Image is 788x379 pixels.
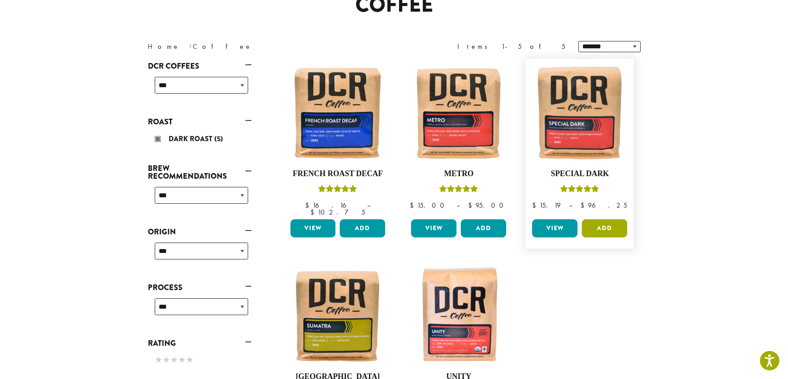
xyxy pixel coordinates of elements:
[409,63,508,162] img: Metro-12oz-300x300.jpg
[148,224,252,239] a: Origin
[468,201,475,210] span: $
[310,208,318,217] span: $
[410,201,417,210] span: $
[148,41,381,52] nav: Breadcrumb
[186,354,194,366] span: ★
[155,354,163,366] span: ★
[305,201,313,210] span: $
[148,129,252,151] div: Roast
[290,219,336,237] a: View
[148,42,180,51] a: Home
[318,184,357,197] div: Rated 5.00 out of 5
[468,201,507,210] bdi: 95.00
[411,219,456,237] a: View
[288,63,388,216] a: French Roast DecafRated 5.00 out of 5
[148,73,252,104] div: DCR Coffees
[409,63,508,216] a: MetroRated 5.00 out of 5
[310,208,365,217] bdi: 102.75
[532,219,577,237] a: View
[189,38,192,52] span: ›
[148,183,252,214] div: Brew Recommendations
[170,354,178,366] span: ★
[305,201,359,210] bdi: 16.16
[582,219,627,237] button: Add
[532,201,539,210] span: $
[148,280,252,295] a: Process
[340,219,385,237] button: Add
[461,219,506,237] button: Add
[409,266,508,365] img: DCR-Unity-Coffee-Bag-300x300.png
[163,354,170,366] span: ★
[148,239,252,270] div: Origin
[569,201,572,210] span: –
[148,351,252,370] div: Rating
[581,201,627,210] bdi: 96.25
[148,295,252,325] div: Process
[169,134,214,144] span: Dark Roast
[532,201,561,210] bdi: 15.19
[581,201,588,210] span: $
[409,169,508,179] h4: Metro
[457,41,565,52] div: Items 1-5 of 5
[214,134,223,144] span: (5)
[530,63,629,162] img: Special-Dark-12oz-300x300.jpg
[148,114,252,129] a: Roast
[439,184,478,197] div: Rated 5.00 out of 5
[148,59,252,73] a: DCR Coffees
[456,201,460,210] span: –
[288,169,388,179] h4: French Roast Decaf
[530,63,629,216] a: Special DarkRated 5.00 out of 5
[530,169,629,179] h4: Special Dark
[148,336,252,351] a: Rating
[148,161,252,183] a: Brew Recommendations
[178,354,186,366] span: ★
[288,63,387,162] img: French-Roast-Decaf-12oz-300x300.jpg
[410,201,448,210] bdi: 15.00
[288,266,387,365] img: Sumatra-12oz-300x300.jpg
[367,201,370,210] span: –
[560,184,599,197] div: Rated 5.00 out of 5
